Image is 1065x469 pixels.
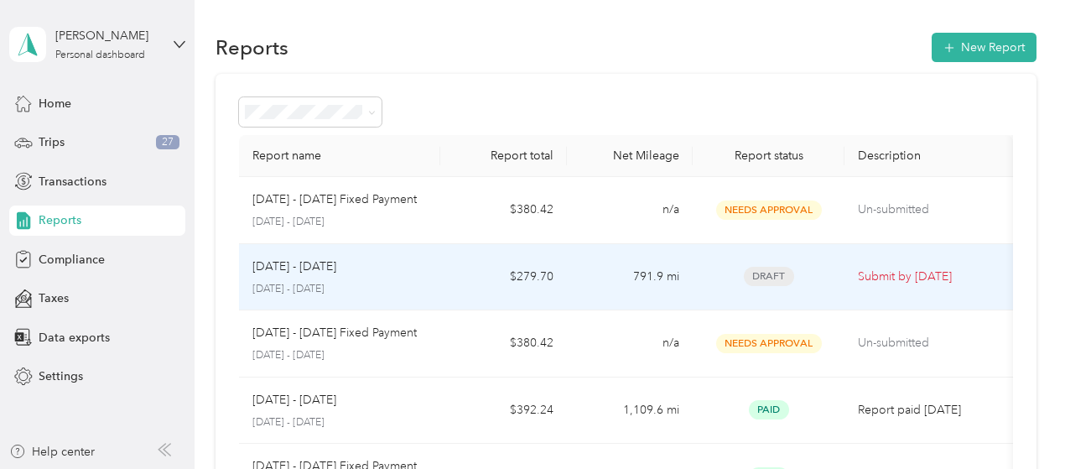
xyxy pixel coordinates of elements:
[567,244,693,311] td: 791.9 mi
[252,324,417,342] p: [DATE] - [DATE] Fixed Payment
[567,135,693,177] th: Net Mileage
[55,27,160,44] div: [PERSON_NAME]
[440,135,566,177] th: Report total
[971,375,1065,469] iframe: Everlance-gr Chat Button Frame
[252,348,428,363] p: [DATE] - [DATE]
[440,177,566,244] td: $380.42
[567,310,693,378] td: n/a
[39,251,105,268] span: Compliance
[749,400,789,419] span: Paid
[716,334,822,353] span: Needs Approval
[706,149,831,163] div: Report status
[216,39,288,56] h1: Reports
[567,378,693,445] td: 1,109.6 mi
[156,135,179,150] span: 27
[744,267,794,286] span: Draft
[440,378,566,445] td: $392.24
[239,135,441,177] th: Report name
[252,391,336,409] p: [DATE] - [DATE]
[858,334,1000,352] p: Un-submitted
[844,135,1013,177] th: Description
[39,211,81,229] span: Reports
[716,201,822,220] span: Needs Approval
[858,401,1000,419] p: Report paid [DATE]
[55,50,145,60] div: Personal dashboard
[39,95,71,112] span: Home
[440,310,566,378] td: $380.42
[252,258,336,276] p: [DATE] - [DATE]
[39,173,106,190] span: Transactions
[252,415,428,430] p: [DATE] - [DATE]
[39,289,69,307] span: Taxes
[39,367,83,385] span: Settings
[252,190,417,209] p: [DATE] - [DATE] Fixed Payment
[440,244,566,311] td: $279.70
[932,33,1036,62] button: New Report
[9,443,95,461] button: Help center
[252,282,428,297] p: [DATE] - [DATE]
[858,201,1000,219] p: Un-submitted
[39,329,110,347] span: Data exports
[39,133,65,151] span: Trips
[567,177,693,244] td: n/a
[252,215,428,230] p: [DATE] - [DATE]
[858,268,1000,286] p: Submit by [DATE]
